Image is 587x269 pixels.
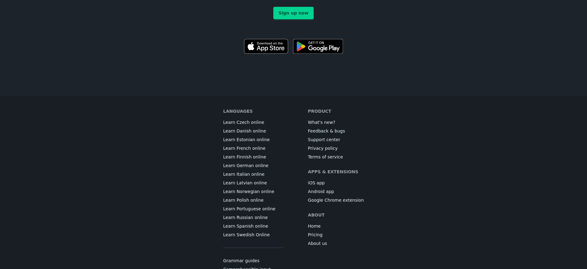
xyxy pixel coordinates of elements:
a: Learn Danish online [223,128,266,134]
a: Google Chrome extension [308,197,364,203]
h6: Languages [223,108,253,114]
a: Home [308,223,320,229]
a: About us [308,240,327,246]
h6: Apps & extensions [308,169,358,175]
a: Learn Norwegian online [223,188,274,195]
a: Learn Italian online [223,171,264,177]
img: Get it on Google Play [293,39,343,54]
a: Feedback & bugs [308,128,345,134]
a: What's new? [308,119,335,125]
a: Learn German online [223,162,268,169]
a: Learn French online [223,145,265,151]
a: Sign up now [273,7,314,19]
a: Privacy policy [308,145,337,151]
a: Learn Czech online [223,119,264,125]
a: Grammar guides [223,258,259,264]
a: Learn Polish online [223,197,263,203]
a: Learn Finnish online [223,154,266,160]
a: Support center [308,137,340,143]
h6: About [308,212,324,218]
a: Learn Portuguese online [223,206,275,212]
a: iOS app [308,180,325,186]
a: Terms of service [308,154,343,160]
a: Learn Latvian online [223,180,267,186]
img: Download on the App Store [244,39,288,54]
a: Learn Spanish online [223,223,268,229]
a: Learn Russian online [223,214,268,221]
a: Android app [308,188,334,195]
a: Pricing [308,232,322,238]
h6: Product [308,108,331,114]
a: Learn Estonian online [223,137,270,143]
a: Learn Swedish Online [223,232,270,238]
